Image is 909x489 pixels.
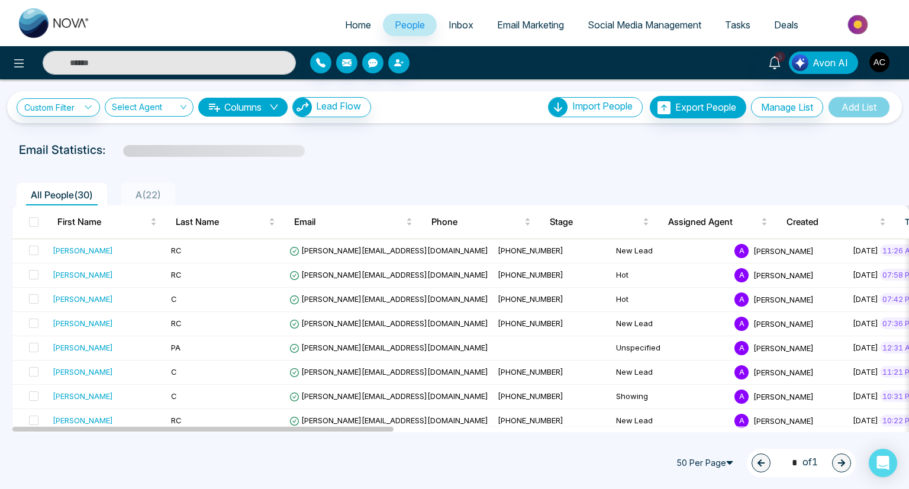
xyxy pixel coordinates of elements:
[285,205,422,239] th: Email
[498,367,563,377] span: [PHONE_NUMBER]
[53,342,113,353] div: [PERSON_NAME]
[588,19,701,31] span: Social Media Management
[289,294,488,304] span: [PERSON_NAME][EMAIL_ADDRESS][DOMAIN_NAME]
[485,14,576,36] a: Email Marketing
[53,244,113,256] div: [PERSON_NAME]
[572,100,633,112] span: Import People
[753,367,814,377] span: [PERSON_NAME]
[611,336,730,361] td: Unspecified
[734,365,749,379] span: A
[650,96,746,118] button: Export People
[751,97,823,117] button: Manage List
[293,98,312,117] img: Lead Flow
[540,205,659,239] th: Stage
[53,390,113,402] div: [PERSON_NAME]
[292,97,371,117] button: Lead Flow
[171,246,182,255] span: RC
[734,414,749,428] span: A
[48,205,166,239] th: First Name
[333,14,383,36] a: Home
[675,101,736,113] span: Export People
[611,409,730,433] td: New Lead
[498,391,563,401] span: [PHONE_NUMBER]
[431,215,522,229] span: Phone
[171,391,177,401] span: C
[53,293,113,305] div: [PERSON_NAME]
[289,416,488,425] span: [PERSON_NAME][EMAIL_ADDRESS][DOMAIN_NAME]
[176,215,266,229] span: Last Name
[777,205,895,239] th: Created
[734,292,749,307] span: A
[734,390,749,404] span: A
[437,14,485,36] a: Inbox
[383,14,437,36] a: People
[734,268,749,282] span: A
[19,8,90,38] img: Nova CRM Logo
[713,14,762,36] a: Tasks
[853,246,878,255] span: [DATE]
[497,19,564,31] span: Email Marketing
[671,453,742,472] span: 50 Per Page
[853,416,878,425] span: [DATE]
[449,19,473,31] span: Inbox
[289,246,488,255] span: [PERSON_NAME][EMAIL_ADDRESS][DOMAIN_NAME]
[734,317,749,331] span: A
[611,385,730,409] td: Showing
[288,97,371,117] a: Lead FlowLead Flow
[611,288,730,312] td: Hot
[785,455,818,471] span: of 1
[753,343,814,352] span: [PERSON_NAME]
[26,189,98,201] span: All People ( 30 )
[611,312,730,336] td: New Lead
[269,102,279,112] span: down
[734,341,749,355] span: A
[53,414,113,426] div: [PERSON_NAME]
[198,98,288,117] button: Columnsdown
[816,11,902,38] img: Market-place.gif
[853,391,878,401] span: [DATE]
[422,205,540,239] th: Phone
[171,294,177,304] span: C
[498,270,563,279] span: [PHONE_NUMBER]
[498,294,563,304] span: [PHONE_NUMBER]
[289,343,488,352] span: [PERSON_NAME][EMAIL_ADDRESS][DOMAIN_NAME]
[131,189,166,201] span: A ( 22 )
[753,319,814,328] span: [PERSON_NAME]
[57,215,148,229] span: First Name
[53,317,113,329] div: [PERSON_NAME]
[498,416,563,425] span: [PHONE_NUMBER]
[659,205,777,239] th: Assigned Agent
[786,215,877,229] span: Created
[550,215,640,229] span: Stage
[171,270,182,279] span: RC
[853,367,878,377] span: [DATE]
[611,361,730,385] td: New Lead
[853,319,878,328] span: [DATE]
[668,215,759,229] span: Assigned Agent
[775,52,785,62] span: 5
[774,19,798,31] span: Deals
[53,366,113,378] div: [PERSON_NAME]
[734,244,749,258] span: A
[171,416,182,425] span: RC
[395,19,425,31] span: People
[289,391,488,401] span: [PERSON_NAME][EMAIL_ADDRESS][DOMAIN_NAME]
[294,215,404,229] span: Email
[171,319,182,328] span: RC
[753,391,814,401] span: [PERSON_NAME]
[853,343,878,352] span: [DATE]
[789,52,858,74] button: Avon AI
[19,141,105,159] p: Email Statistics:
[171,367,177,377] span: C
[576,14,713,36] a: Social Media Management
[498,246,563,255] span: [PHONE_NUMBER]
[611,239,730,263] td: New Lead
[17,98,100,117] a: Custom Filter
[869,449,897,477] div: Open Intercom Messenger
[345,19,371,31] span: Home
[53,269,113,281] div: [PERSON_NAME]
[166,205,285,239] th: Last Name
[792,54,808,71] img: Lead Flow
[289,319,488,328] span: [PERSON_NAME][EMAIL_ADDRESS][DOMAIN_NAME]
[753,294,814,304] span: [PERSON_NAME]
